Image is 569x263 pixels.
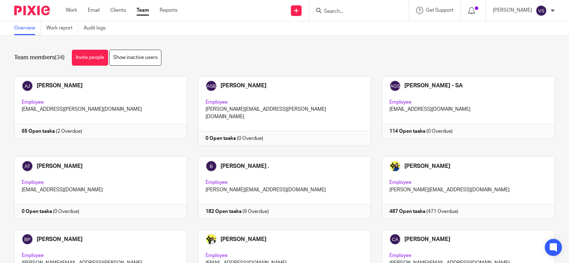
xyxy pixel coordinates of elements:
a: Show inactive users [109,50,161,66]
img: Pixie [14,6,50,15]
h1: Team members [14,54,65,61]
a: Work [66,7,77,14]
p: [PERSON_NAME] [493,7,532,14]
span: Get Support [426,8,453,13]
a: Reports [160,7,177,14]
input: Search [323,9,387,15]
a: Overview [14,21,41,35]
span: (34) [55,55,65,60]
a: Team [137,7,149,14]
a: Email [88,7,100,14]
a: Clients [110,7,126,14]
img: svg%3E [536,5,547,16]
a: Invite people [72,50,108,66]
a: Work report [46,21,78,35]
a: Audit logs [84,21,111,35]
